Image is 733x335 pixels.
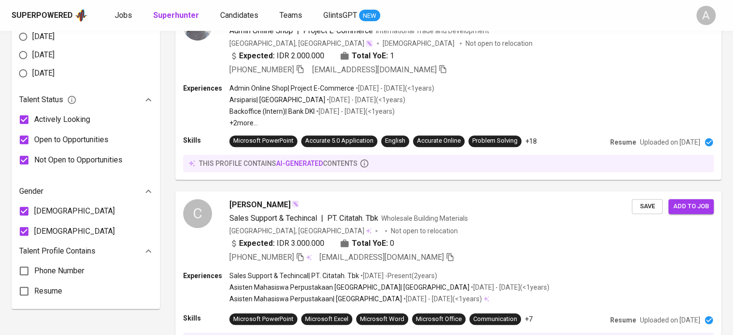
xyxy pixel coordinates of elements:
[385,136,405,146] div: English
[472,136,518,146] div: Problem Solving
[32,49,54,61] span: [DATE]
[417,136,461,146] div: Accurate Online
[325,95,405,105] p: • [DATE] - [DATE] ( <1 years )
[34,205,115,217] span: [DEMOGRAPHIC_DATA]
[229,226,372,236] div: [GEOGRAPHIC_DATA], [GEOGRAPHIC_DATA]
[327,214,378,223] span: PT. Citatah. Tbk
[229,65,294,74] span: [PHONE_NUMBER]
[360,315,404,324] div: Microsoft Word
[383,39,456,48] span: [DEMOGRAPHIC_DATA]
[34,226,115,237] span: [DEMOGRAPHIC_DATA]
[229,282,469,292] p: Asisten Mahasiswa Perpustakaan [GEOGRAPHIC_DATA] | [GEOGRAPHIC_DATA]
[229,95,325,105] p: Arsiparis | [GEOGRAPHIC_DATA]
[19,241,152,261] div: Talent Profile Contains
[320,253,444,262] span: [EMAIL_ADDRESS][DOMAIN_NAME]
[525,136,537,146] p: +18
[239,238,275,249] b: Expected:
[668,199,714,214] button: Add to job
[153,10,201,22] a: Superhunter
[610,137,636,147] p: Resume
[115,10,134,22] a: Jobs
[473,315,517,324] div: Communication
[183,271,229,281] p: Experiences
[312,65,437,74] span: [EMAIL_ADDRESS][DOMAIN_NAME]
[229,39,373,48] div: [GEOGRAPHIC_DATA], [GEOGRAPHIC_DATA]
[75,8,88,23] img: app logo
[696,6,716,25] div: A
[183,135,229,145] p: Skills
[323,10,380,22] a: GlintsGPT NEW
[352,238,388,249] b: Total YoE:
[365,40,373,47] img: magic_wand.svg
[637,201,658,212] span: Save
[354,83,434,93] p: • [DATE] - [DATE] ( <1 years )
[390,50,394,62] span: 1
[673,201,709,212] span: Add to job
[229,214,317,223] span: Sales Support & Techincal
[315,107,395,116] p: • [DATE] - [DATE] ( <1 years )
[305,136,373,146] div: Accurate 5.0 Application
[19,186,43,197] p: Gender
[229,50,324,62] div: IDR 2.000.000
[303,26,373,35] span: Project E-Commerce
[276,160,323,167] span: AI-generated
[381,214,468,222] span: Wholesale Building Materials
[610,315,636,325] p: Resume
[229,271,359,281] p: Sales Support & Techincal | PT. Citatah. Tbk
[632,199,663,214] button: Save
[229,118,434,128] p: +2 more ...
[229,83,354,93] p: Admin Online Shop | Project E-Commerce
[292,200,299,208] img: magic_wand.svg
[220,11,258,20] span: Candidates
[115,11,132,20] span: Jobs
[34,154,122,166] span: Not Open to Opportunities
[229,294,402,304] p: Asisten Mahasiswa Perpustakaan | [GEOGRAPHIC_DATA]
[199,159,358,168] p: this profile contains contents
[233,315,293,324] div: Microsoft PowerPoint
[359,11,380,21] span: NEW
[305,315,348,324] div: Microsoft Excel
[229,199,291,211] span: [PERSON_NAME]
[321,213,323,224] span: |
[183,83,229,93] p: Experiences
[640,137,700,147] p: Uploaded on [DATE]
[402,294,482,304] p: • [DATE] - [DATE] ( <1 years )
[19,90,152,109] div: Talent Status
[19,94,77,106] span: Talent Status
[469,282,549,292] p: • [DATE] - [DATE] ( <1 years )
[280,11,302,20] span: Teams
[34,114,90,125] span: Actively Looking
[391,226,458,236] p: Not open to relocation
[34,265,84,277] span: Phone Number
[32,67,54,79] span: [DATE]
[376,27,489,35] span: International Trade and Development
[466,39,533,48] p: Not open to relocation
[34,134,108,146] span: Open to Opportunities
[19,245,95,257] p: Talent Profile Contains
[19,182,152,201] div: Gender
[229,238,324,249] div: IDR 3.000.000
[239,50,275,62] b: Expected:
[183,313,229,323] p: Skills
[12,10,73,21] div: Superpowered
[229,107,315,116] p: Backoffice (Intern) | Bank DKI
[183,199,212,228] div: C
[280,10,304,22] a: Teams
[34,285,62,297] span: Resume
[390,238,394,249] span: 0
[175,4,721,180] a: Indah AfifahAdmin Online Shop|Project E-CommerceInternational Trade and Development[GEOGRAPHIC_DA...
[323,11,357,20] span: GlintsGPT
[233,136,293,146] div: Microsoft PowerPoint
[359,271,437,281] p: • [DATE] - Present ( 2 years )
[153,11,199,20] b: Superhunter
[220,10,260,22] a: Candidates
[525,314,533,324] p: +7
[640,315,700,325] p: Uploaded on [DATE]
[416,315,462,324] div: Microsoft Office
[352,50,388,62] b: Total YoE:
[229,253,294,262] span: [PHONE_NUMBER]
[32,31,54,42] span: [DATE]
[229,26,293,35] span: Admin Online Shop
[12,8,88,23] a: Superpoweredapp logo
